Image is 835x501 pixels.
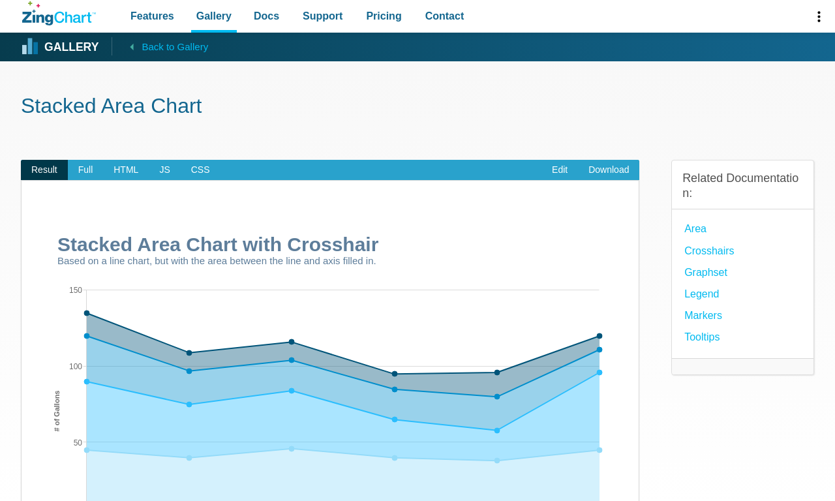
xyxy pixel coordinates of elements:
[425,7,464,25] span: Contact
[254,7,279,25] span: Docs
[130,7,174,25] span: Features
[103,160,149,181] span: HTML
[684,307,722,324] a: Markers
[68,160,104,181] span: Full
[684,264,727,281] a: Graphset
[21,93,814,122] h1: Stacked Area Chart
[684,285,719,303] a: Legend
[22,37,99,57] a: Gallery
[142,38,208,55] span: Back to Gallery
[112,37,208,55] a: Back to Gallery
[684,220,706,237] a: Area
[303,7,342,25] span: Support
[44,42,99,53] strong: Gallery
[181,160,220,181] span: CSS
[366,7,401,25] span: Pricing
[149,160,180,181] span: JS
[21,160,68,181] span: Result
[22,1,96,25] a: ZingChart Logo. Click to return to the homepage
[541,160,578,181] a: Edit
[196,7,232,25] span: Gallery
[684,242,734,260] a: Crosshairs
[682,171,803,202] h3: Related Documentation:
[578,160,639,181] a: Download
[684,328,720,346] a: Tooltips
